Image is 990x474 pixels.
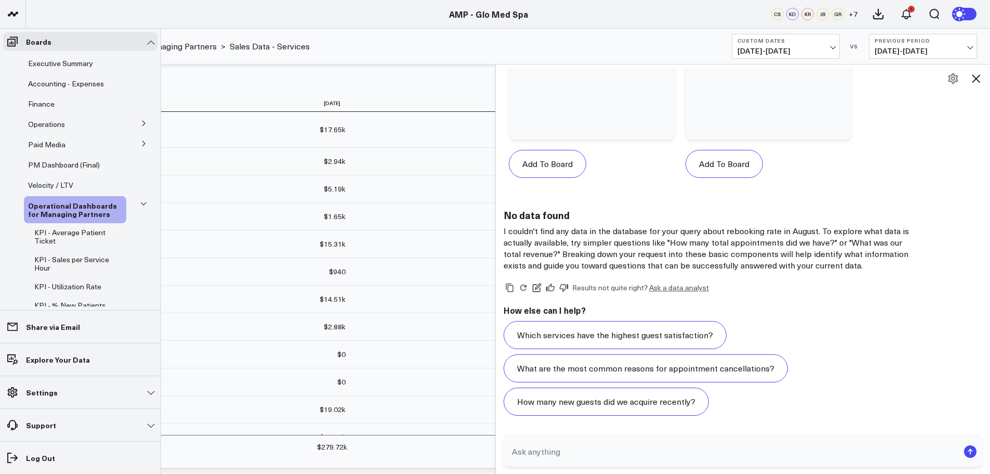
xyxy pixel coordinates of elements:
button: Add To Board [685,150,763,178]
span: Accounting - Expenses [28,79,104,88]
div: $0 [337,349,346,360]
a: Paid Media [28,140,65,149]
div: $19.02k [320,404,346,415]
button: Copy [504,281,516,294]
div: $20.06k [320,432,346,442]
h3: No data found [504,209,919,221]
p: Log Out [26,454,55,462]
span: Finance [28,99,55,109]
b: Previous Period [875,37,971,44]
a: KPI - Utilization Rate [34,283,101,291]
span: Velocity / LTV [28,180,73,190]
span: Operations [28,119,65,129]
div: $5.19k [324,184,346,194]
span: KPI - Sales per Service Hour [34,254,109,273]
div: $2.94k [324,156,346,166]
p: Settings [26,388,58,396]
span: KPI - Average Patient Ticket [34,227,105,246]
a: Ask a data analyst [649,284,709,291]
button: Previous Period[DATE]-[DATE] [869,34,977,59]
a: KPI - Average Patient Ticket [34,228,113,245]
div: $0 [337,377,346,387]
div: $940 [329,266,346,277]
div: $279.72k [317,442,347,452]
b: Custom Dates [737,37,834,44]
div: $2.88k [324,322,346,332]
span: Operational Dashboards for Managing Partners [28,200,117,219]
span: [DATE] - [DATE] [737,47,834,55]
a: Velocity / LTV [28,181,73,189]
div: VS [845,43,864,49]
div: $1.65k [324,211,346,222]
p: Support [26,421,56,429]
span: Paid Media [28,139,65,149]
p: Explore Your Data [26,355,90,364]
span: Executive Summary [28,58,93,68]
a: AMP - Glo Med Spa [449,8,528,20]
a: Executive Summary [28,59,93,68]
div: 1 [908,6,915,12]
div: GR [831,8,844,20]
button: Add To Board [509,150,586,178]
button: +7 [847,8,859,20]
span: PM Dashboard (Final) [28,160,100,170]
div: JB [816,8,829,20]
button: Which services have the highest guest satisfaction? [504,321,727,349]
div: CS [771,8,784,20]
button: How many new guests did we acquire recently? [504,388,709,416]
button: Custom Dates[DATE]-[DATE] [732,34,840,59]
a: Log Out [3,449,157,467]
th: [DATE] [355,95,559,112]
p: I couldn't find any data in the database for your query about rebooking rate in August. To explor... [504,225,919,271]
a: Operational Dashboards for Managing Partners [28,201,118,218]
span: [DATE] - [DATE] [875,47,971,55]
a: Sales Data - Services [230,41,310,52]
a: KPI - % New Patients [34,301,105,310]
a: Accounting - Expenses [28,80,104,88]
th: [DATE] [151,95,355,112]
p: Share via Email [26,323,80,331]
span: + 7 [849,10,857,18]
span: KPI - % New Patients [34,300,105,310]
span: KPI - Utilization Rate [34,281,101,291]
a: Finance [28,100,55,108]
div: $15.31k [320,239,346,249]
a: KPI - Sales per Service Hour [34,255,113,272]
p: Boards [26,37,51,46]
div: KD [786,8,799,20]
a: Operations [28,120,65,129]
div: $14.51k [320,294,346,304]
div: $17.65k [320,124,346,135]
span: Results not quite right? [572,283,648,292]
a: PM Dashboard (Final) [28,161,100,169]
div: KR [801,8,814,20]
button: What are the most common reasons for appointment cancellations? [504,354,788,382]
